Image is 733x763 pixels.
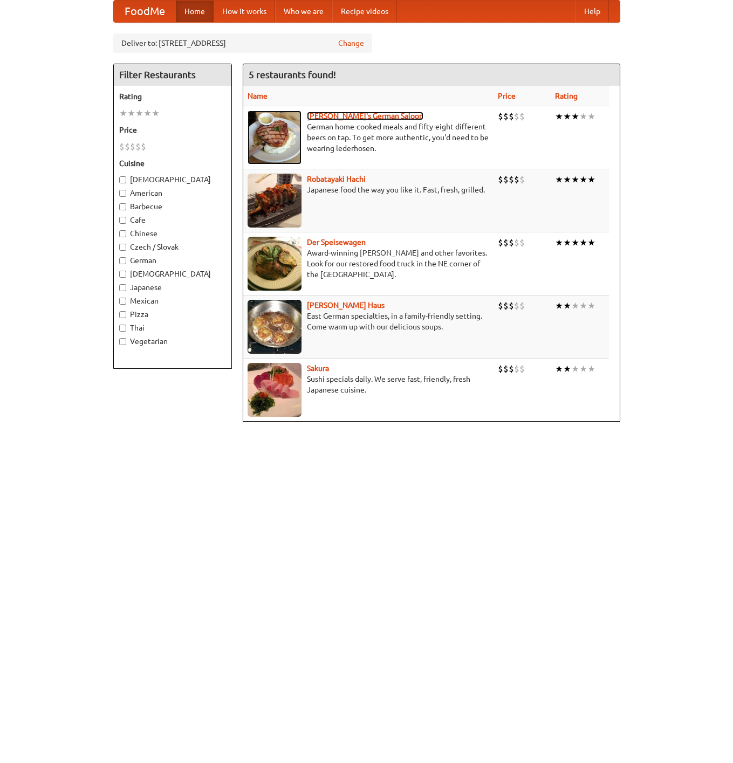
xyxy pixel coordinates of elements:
[571,363,579,375] li: ★
[119,217,126,224] input: Cafe
[119,125,226,135] h5: Price
[579,237,587,249] li: ★
[248,237,302,291] img: speisewagen.jpg
[503,363,509,375] li: $
[248,374,489,395] p: Sushi specials daily. We serve fast, friendly, fresh Japanese cuisine.
[509,174,514,185] li: $
[498,300,503,312] li: $
[119,255,226,266] label: German
[143,107,152,119] li: ★
[248,121,489,154] p: German home-cooked meals and fifty-eight different beers on tap. To get more authentic, you'd nee...
[119,201,226,212] label: Barbecue
[563,174,571,185] li: ★
[119,228,226,239] label: Chinese
[555,174,563,185] li: ★
[571,300,579,312] li: ★
[275,1,332,22] a: Who we are
[514,174,519,185] li: $
[119,203,126,210] input: Barbecue
[579,363,587,375] li: ★
[248,111,302,164] img: esthers.jpg
[307,364,329,373] b: Sakura
[503,111,509,122] li: $
[113,33,372,53] div: Deliver to: [STREET_ADDRESS]
[563,300,571,312] li: ★
[571,174,579,185] li: ★
[130,141,135,153] li: $
[119,311,126,318] input: Pizza
[307,301,385,310] a: [PERSON_NAME] Haus
[587,174,595,185] li: ★
[119,107,127,119] li: ★
[514,363,519,375] li: $
[248,300,302,354] img: kohlhaus.jpg
[119,282,226,293] label: Japanese
[571,237,579,249] li: ★
[114,64,231,86] h4: Filter Restaurants
[125,141,130,153] li: $
[307,238,366,246] a: Der Speisewagen
[119,174,226,185] label: [DEMOGRAPHIC_DATA]
[514,111,519,122] li: $
[587,363,595,375] li: ★
[127,107,135,119] li: ★
[332,1,397,22] a: Recipe videos
[119,298,126,305] input: Mexican
[509,363,514,375] li: $
[571,111,579,122] li: ★
[119,141,125,153] li: $
[338,38,364,49] a: Change
[503,300,509,312] li: $
[119,91,226,102] h5: Rating
[119,309,226,320] label: Pizza
[555,363,563,375] li: ★
[519,237,525,249] li: $
[519,111,525,122] li: $
[248,184,489,195] p: Japanese food the way you like it. Fast, fresh, grilled.
[119,322,226,333] label: Thai
[576,1,609,22] a: Help
[119,230,126,237] input: Chinese
[587,300,595,312] li: ★
[176,1,214,22] a: Home
[119,244,126,251] input: Czech / Slovak
[152,107,160,119] li: ★
[119,257,126,264] input: German
[307,175,366,183] b: Robatayaki Hachi
[307,112,423,120] a: [PERSON_NAME]'s German Saloon
[135,141,141,153] li: $
[563,111,571,122] li: ★
[498,92,516,100] a: Price
[498,237,503,249] li: $
[119,190,126,197] input: American
[514,237,519,249] li: $
[498,363,503,375] li: $
[119,158,226,169] h5: Cuisine
[248,92,268,100] a: Name
[514,300,519,312] li: $
[119,336,226,347] label: Vegetarian
[587,237,595,249] li: ★
[119,295,226,306] label: Mexican
[503,174,509,185] li: $
[503,237,509,249] li: $
[119,242,226,252] label: Czech / Slovak
[119,284,126,291] input: Japanese
[119,188,226,198] label: American
[119,176,126,183] input: [DEMOGRAPHIC_DATA]
[509,237,514,249] li: $
[119,269,226,279] label: [DEMOGRAPHIC_DATA]
[214,1,275,22] a: How it works
[509,111,514,122] li: $
[563,363,571,375] li: ★
[587,111,595,122] li: ★
[248,248,489,280] p: Award-winning [PERSON_NAME] and other favorites. Look for our restored food truck in the NE corne...
[119,338,126,345] input: Vegetarian
[555,300,563,312] li: ★
[579,111,587,122] li: ★
[579,300,587,312] li: ★
[555,111,563,122] li: ★
[249,70,336,80] ng-pluralize: 5 restaurants found!
[519,300,525,312] li: $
